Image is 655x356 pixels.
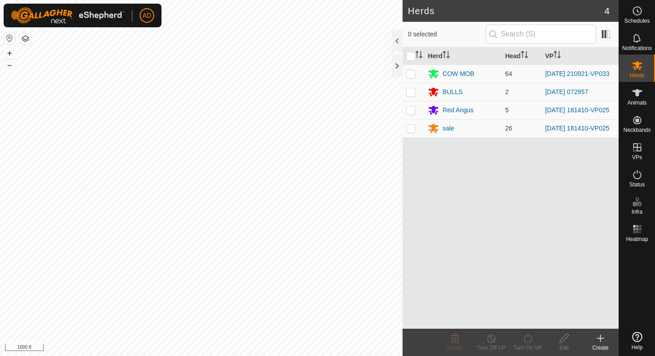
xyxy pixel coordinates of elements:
[629,182,645,187] span: Status
[443,69,474,79] div: COW MOB
[630,73,644,78] span: Herds
[631,345,643,350] span: Help
[4,48,15,59] button: +
[11,7,125,24] img: Gallagher Logo
[165,344,199,352] a: Privacy Policy
[408,5,605,16] h2: Herds
[626,236,648,242] span: Heatmap
[4,60,15,70] button: –
[545,70,609,77] a: [DATE] 210921-VP033
[505,88,509,95] span: 2
[541,47,619,65] th: VP
[619,328,655,354] a: Help
[545,125,609,132] a: [DATE] 181410-VP025
[605,4,610,18] span: 4
[443,105,474,115] div: Red Angus
[443,87,463,97] div: BULLS
[486,25,596,44] input: Search (S)
[4,33,15,44] button: Reset Map
[545,88,588,95] a: [DATE] 072957
[408,30,486,39] span: 0 selected
[546,344,582,352] div: Edit
[509,344,546,352] div: Turn On VP
[582,344,619,352] div: Create
[447,345,463,351] span: Delete
[415,52,423,60] p-sorticon: Activate to sort
[623,127,650,133] span: Neckbands
[622,45,652,51] span: Notifications
[627,100,647,105] span: Animals
[521,52,528,60] p-sorticon: Activate to sort
[554,52,561,60] p-sorticon: Activate to sort
[424,47,502,65] th: Herd
[210,344,237,352] a: Contact Us
[631,209,642,215] span: Infra
[501,47,541,65] th: Head
[505,70,512,77] span: 64
[505,125,512,132] span: 26
[20,33,31,44] button: Map Layers
[443,124,454,133] div: sale
[624,18,650,24] span: Schedules
[443,52,450,60] p-sorticon: Activate to sort
[505,106,509,114] span: 5
[473,344,509,352] div: Turn Off VP
[632,155,642,160] span: VPs
[142,11,151,20] span: AD
[545,106,609,114] a: [DATE] 181410-VP025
